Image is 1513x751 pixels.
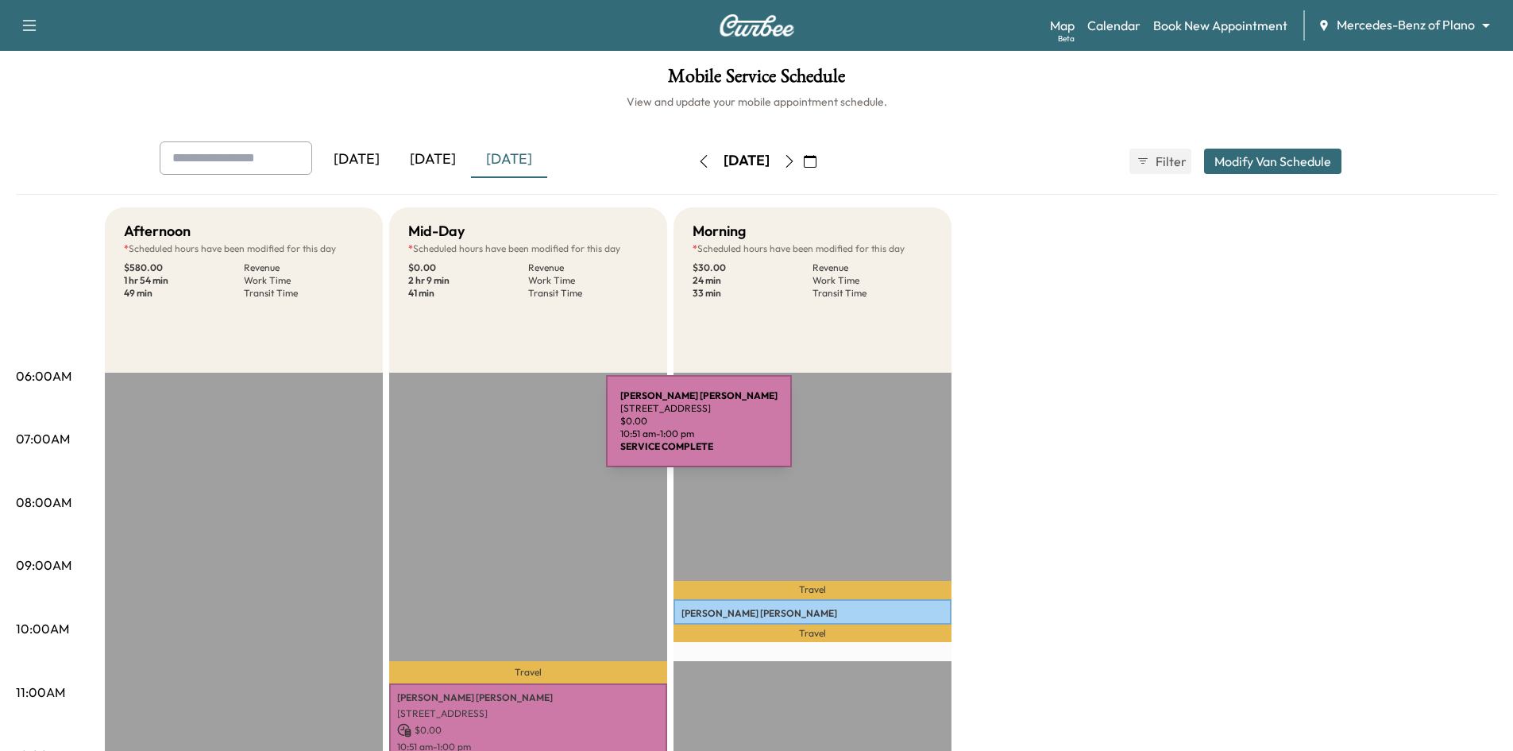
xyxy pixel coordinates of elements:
p: 06:00AM [16,366,71,385]
div: [DATE] [471,141,547,178]
p: Transit Time [244,287,364,300]
b: [PERSON_NAME] [PERSON_NAME] [620,389,778,401]
p: 07:00AM [16,429,70,448]
div: [DATE] [395,141,471,178]
a: Book New Appointment [1153,16,1287,35]
a: MapBeta [1050,16,1075,35]
p: [STREET_ADDRESS] [681,623,944,636]
p: $ 30.00 [693,261,812,274]
p: Work Time [244,274,364,287]
p: Travel [674,625,951,642]
p: Transit Time [812,287,932,300]
p: [PERSON_NAME] [PERSON_NAME] [397,691,659,704]
p: 09:00AM [16,556,71,575]
p: Scheduled hours have been modified for this day [693,242,932,255]
p: 33 min [693,287,812,300]
p: 08:00AM [16,493,71,512]
div: [DATE] [318,141,395,178]
p: 11:00AM [16,683,65,702]
h5: Morning [693,220,746,242]
p: 10:00AM [16,619,69,638]
h5: Mid-Day [408,220,465,242]
p: Transit Time [528,287,648,300]
p: $ 0.00 [620,415,778,428]
p: Revenue [244,261,364,274]
h1: Mobile Service Schedule [16,67,1497,94]
span: Mercedes-Benz of Plano [1337,16,1475,34]
p: [STREET_ADDRESS] [397,707,659,720]
p: 2 hr 9 min [408,274,528,287]
button: Filter [1129,149,1191,174]
button: Modify Van Schedule [1204,149,1341,174]
span: Filter [1156,152,1184,171]
p: $ 580.00 [124,261,244,274]
p: [STREET_ADDRESS] [620,402,778,415]
h6: View and update your mobile appointment schedule. [16,94,1497,110]
a: Calendar [1087,16,1141,35]
img: Curbee Logo [719,14,795,37]
p: $ 0.00 [408,261,528,274]
p: Scheduled hours have been modified for this day [124,242,364,255]
p: Travel [389,661,667,683]
p: Revenue [812,261,932,274]
h5: Afternoon [124,220,191,242]
p: 24 min [693,274,812,287]
div: Beta [1058,33,1075,45]
p: Work Time [812,274,932,287]
p: 10:51 am - 1:00 pm [620,428,778,440]
div: [DATE] [724,151,770,171]
b: SERVICE COMPLETE [620,440,713,452]
p: Work Time [528,274,648,287]
p: Scheduled hours have been modified for this day [408,242,648,255]
p: Travel [674,581,951,599]
p: 49 min [124,287,244,300]
p: 41 min [408,287,528,300]
p: Revenue [528,261,648,274]
p: 1 hr 54 min [124,274,244,287]
p: [PERSON_NAME] [PERSON_NAME] [681,607,944,620]
p: $ 0.00 [397,723,659,737]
